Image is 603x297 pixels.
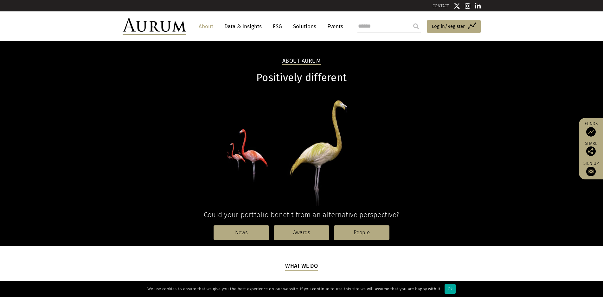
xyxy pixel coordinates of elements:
a: People [334,225,389,240]
a: Sign up [582,161,600,176]
a: Events [324,21,343,32]
img: Share this post [586,146,596,156]
a: Solutions [290,21,319,32]
div: Share [582,141,600,156]
img: Access Funds [586,127,596,137]
img: Aurum [123,18,186,35]
input: Submit [410,20,422,33]
h4: Could your portfolio benefit from an alternative perspective? [123,210,481,219]
h1: Positively different [123,72,481,84]
img: Sign up to our newsletter [586,167,596,176]
a: Log in/Register [427,20,481,33]
a: Funds [582,121,600,137]
a: News [214,225,269,240]
a: Awards [274,225,329,240]
a: Data & Insights [221,21,265,32]
a: ESG [270,21,285,32]
div: Ok [445,284,456,294]
span: Log in/Register [432,23,465,30]
img: Twitter icon [454,3,460,9]
img: Linkedin icon [475,3,481,9]
h2: About Aurum [282,58,321,65]
a: CONTACT [433,3,449,8]
img: Instagram icon [465,3,471,9]
a: About [196,21,216,32]
h5: What we do [285,262,318,271]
